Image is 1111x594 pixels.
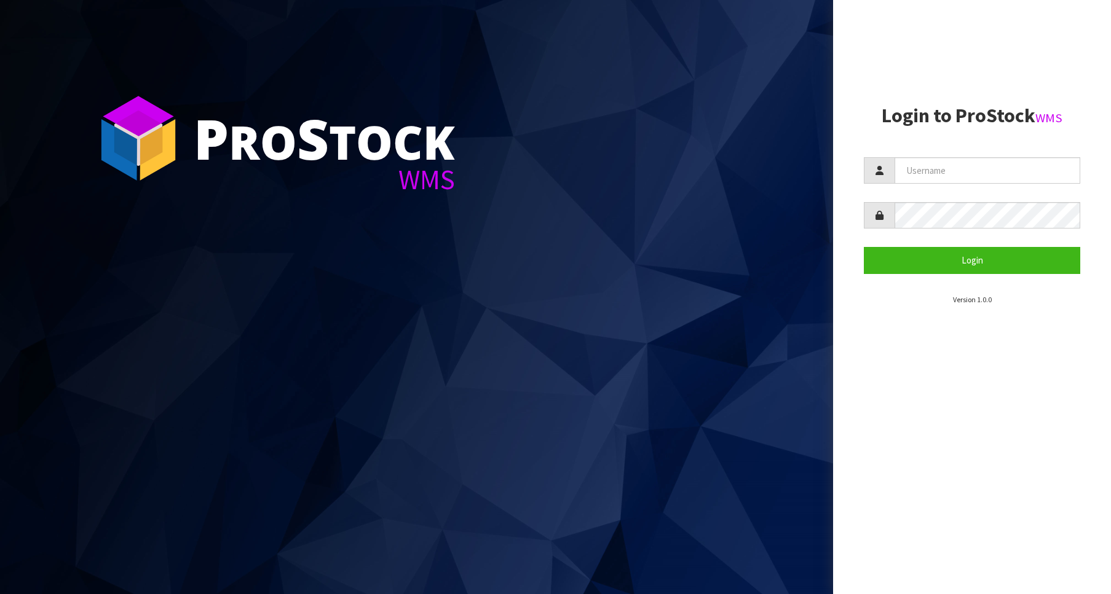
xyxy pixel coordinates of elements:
small: WMS [1035,110,1062,126]
small: Version 1.0.0 [953,295,992,304]
span: S [297,101,329,176]
div: WMS [194,166,455,193]
h2: Login to ProStock [864,105,1080,127]
button: Login [864,247,1080,273]
div: ro tock [194,111,455,166]
span: P [194,101,229,176]
img: ProStock Cube [92,92,184,184]
input: Username [895,157,1080,184]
